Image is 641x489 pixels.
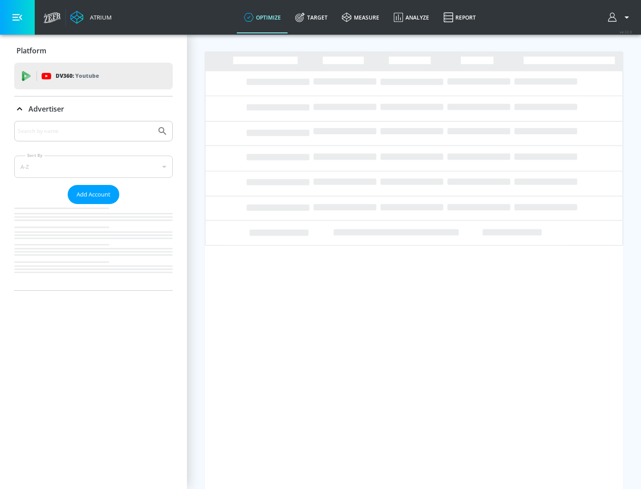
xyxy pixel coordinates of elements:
a: Atrium [70,11,112,24]
a: measure [335,1,386,33]
label: Sort By [25,152,45,158]
a: Report [436,1,483,33]
div: DV360: Youtube [14,63,173,89]
a: Analyze [386,1,436,33]
button: Add Account [68,185,119,204]
a: Target [288,1,335,33]
div: Atrium [86,13,112,21]
input: Search by name [18,125,153,137]
a: optimize [237,1,288,33]
p: Advertiser [28,104,64,114]
span: Add Account [77,189,110,200]
p: Youtube [75,71,99,80]
div: Platform [14,38,173,63]
div: A-Z [14,156,173,178]
p: Platform [16,46,46,56]
div: Advertiser [14,96,173,121]
div: Advertiser [14,121,173,290]
p: DV360: [56,71,99,81]
span: v 4.32.0 [620,29,632,34]
nav: list of Advertiser [14,204,173,290]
